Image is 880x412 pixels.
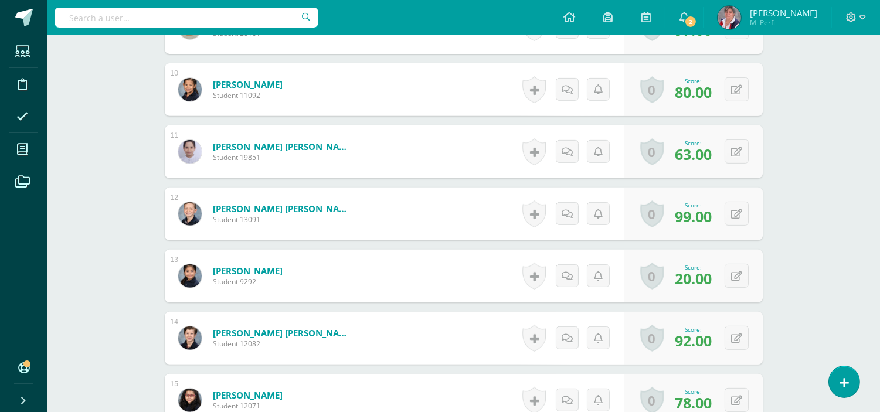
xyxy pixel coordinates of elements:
[640,138,664,165] a: 0
[675,77,712,85] div: Score:
[640,76,664,103] a: 0
[684,15,697,28] span: 2
[55,8,318,28] input: Search a user…
[178,326,202,350] img: 03c19ea6a361556f54419489f2564315.png
[640,263,664,290] a: 0
[178,78,202,101] img: 52b02f2b78fc897d637f533264958f93.png
[213,214,354,224] span: Student 13091
[178,389,202,412] img: de64acf4641a5a4d639f8258b3f8c7b1.png
[750,18,817,28] span: Mi Perfil
[178,264,202,288] img: 641be18a386364e3d25bac9d09f570ca.png
[640,200,664,227] a: 0
[213,152,354,162] span: Student 19851
[178,140,202,164] img: d18ab4ab9d15804eba30c26d3c84db06.png
[640,325,664,352] a: 0
[675,325,712,333] div: Score:
[675,387,712,396] div: Score:
[675,139,712,147] div: Score:
[675,201,712,209] div: Score:
[213,141,354,152] a: [PERSON_NAME] [PERSON_NAME]
[675,206,712,226] span: 99.00
[178,202,202,226] img: 195650ea99a48c6681fc40fcc0c6a1b4.png
[213,79,283,90] a: [PERSON_NAME]
[675,144,712,164] span: 63.00
[675,268,712,288] span: 20.00
[213,265,283,277] a: [PERSON_NAME]
[675,331,712,350] span: 92.00
[750,7,817,19] span: [PERSON_NAME]
[213,401,283,411] span: Student 12071
[213,90,283,100] span: Student 11092
[213,327,354,339] a: [PERSON_NAME] [PERSON_NAME]
[213,339,354,349] span: Student 12082
[213,277,283,287] span: Student 9292
[213,389,283,401] a: [PERSON_NAME]
[675,263,712,271] div: Score:
[213,203,354,214] a: [PERSON_NAME] [PERSON_NAME]
[718,6,741,29] img: de0b392ea95cf163f11ecc40b2d2a7f9.png
[675,82,712,102] span: 80.00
